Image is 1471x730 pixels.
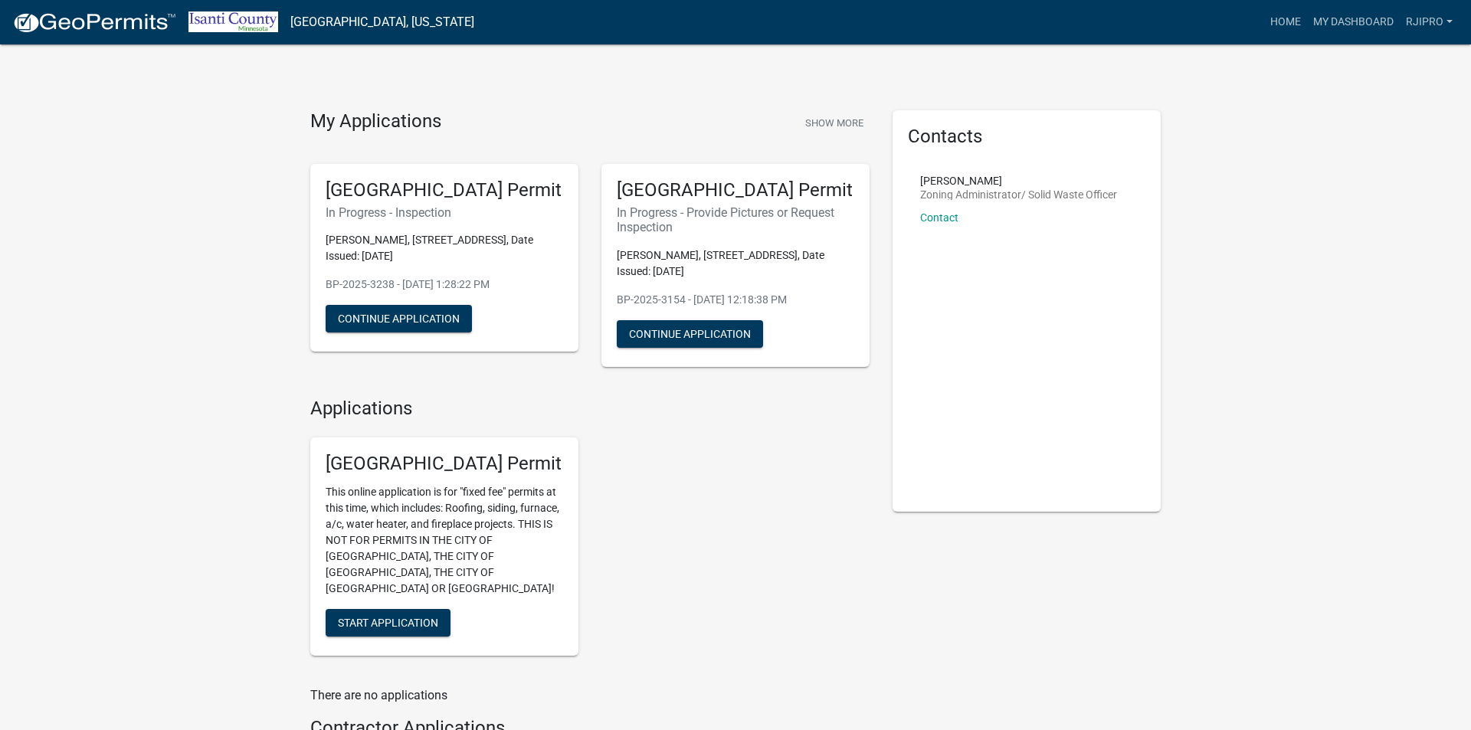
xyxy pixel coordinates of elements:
p: [PERSON_NAME] [920,175,1117,186]
a: My Dashboard [1307,8,1400,37]
h5: [GEOGRAPHIC_DATA] Permit [326,179,563,201]
a: RJIPRO [1400,8,1459,37]
p: [PERSON_NAME], [STREET_ADDRESS], Date Issued: [DATE] [617,247,854,280]
p: Zoning Administrator/ Solid Waste Officer [920,189,1117,200]
h4: Applications [310,398,870,420]
a: Contact [920,211,958,224]
button: Continue Application [326,305,472,332]
img: Isanti County, Minnesota [188,11,278,32]
p: BP-2025-3154 - [DATE] 12:18:38 PM [617,292,854,308]
button: Start Application [326,609,450,637]
a: Home [1264,8,1307,37]
h5: Contacts [908,126,1145,148]
h6: In Progress - Inspection [326,205,563,220]
h5: [GEOGRAPHIC_DATA] Permit [326,453,563,475]
p: This online application is for "fixed fee" permits at this time, which includes: Roofing, siding,... [326,484,563,597]
span: Start Application [338,617,438,629]
h4: My Applications [310,110,441,133]
wm-workflow-list-section: Applications [310,398,870,669]
h6: In Progress - Provide Pictures or Request Inspection [617,205,854,234]
a: [GEOGRAPHIC_DATA], [US_STATE] [290,9,474,35]
p: BP-2025-3238 - [DATE] 1:28:22 PM [326,277,563,293]
h5: [GEOGRAPHIC_DATA] Permit [617,179,854,201]
button: Continue Application [617,320,763,348]
button: Show More [799,110,870,136]
p: There are no applications [310,686,870,705]
p: [PERSON_NAME], [STREET_ADDRESS], Date Issued: [DATE] [326,232,563,264]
